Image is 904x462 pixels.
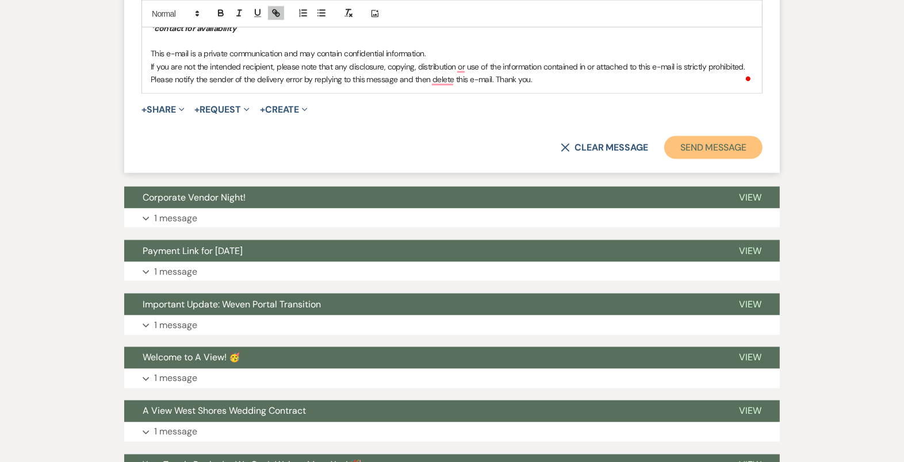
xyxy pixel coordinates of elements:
button: Request [195,105,250,114]
button: 1 message [124,262,780,282]
p: If you are not the intended recipient, please note that any disclosure, copying, distribution or ... [151,60,753,86]
button: 1 message [124,315,780,335]
span: View [739,405,761,417]
p: 1 message [154,211,197,226]
button: Welcome to A View! 🥳 [124,347,721,369]
button: View [721,240,780,262]
p: 1 message [154,425,197,440]
button: Clear message [561,143,648,152]
span: Important Update: Weven Portal Transition [143,298,321,310]
button: View [721,187,780,209]
button: View [721,294,780,315]
span: View [739,352,761,364]
button: Share [141,105,185,114]
p: 1 message [154,318,197,333]
button: A View West Shores Wedding Contract [124,401,721,422]
button: Payment Link for [DATE] [124,240,721,262]
button: Create [260,105,308,114]
button: Send Message [664,136,763,159]
button: View [721,401,780,422]
span: Corporate Vendor Night! [143,191,246,203]
p: 1 message [154,264,197,279]
span: + [260,105,265,114]
p: This e-mail is a private communication and may contain confidential information. [151,47,753,60]
span: A View West Shores Wedding Contract [143,405,306,417]
button: 1 message [124,422,780,442]
button: View [721,347,780,369]
button: Important Update: Weven Portal Transition [124,294,721,315]
span: View [739,298,761,310]
button: Corporate Vendor Night! [124,187,721,209]
span: + [195,105,200,114]
button: 1 message [124,369,780,388]
span: Welcome to A View! 🥳 [143,352,240,364]
span: Payment Link for [DATE] [143,245,243,257]
em: *contact for availability [151,23,236,33]
button: 1 message [124,209,780,228]
span: View [739,245,761,257]
p: 1 message [154,371,197,386]
span: View [739,191,761,203]
span: + [141,105,147,114]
